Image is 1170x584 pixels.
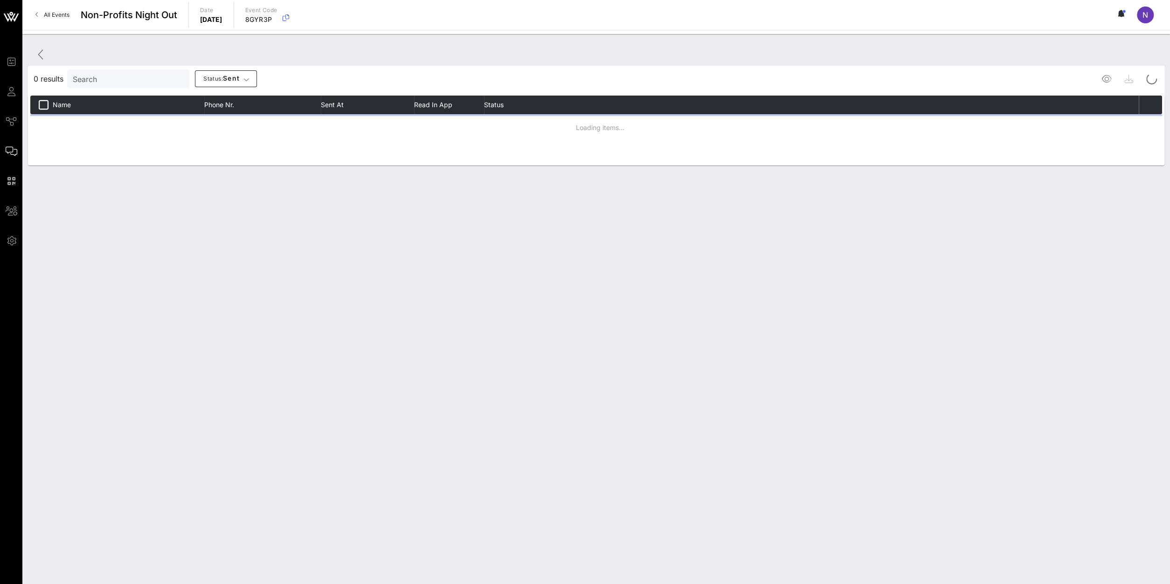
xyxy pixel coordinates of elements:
th: Sent At [321,96,414,114]
span: Status: [203,75,223,82]
span: Sent At [321,101,344,109]
p: 8GYR3P [245,15,277,24]
p: Date [200,6,222,15]
span: 0 results [34,73,63,84]
button: Status:sent [195,70,257,87]
span: N [1142,10,1148,20]
span: Name [53,101,71,109]
th: Name [53,96,204,114]
th: Read in App [414,96,484,114]
td: Loading items... [30,114,1162,140]
span: Phone Nr. [204,101,234,109]
span: Non-Profits Night Out [81,8,177,22]
th: Status [484,96,1139,114]
p: [DATE] [200,15,222,24]
span: Status [484,101,504,109]
th: Phone Nr. [204,96,321,114]
p: Event Code [245,6,277,15]
div: N [1137,7,1154,23]
span: sent [203,74,240,83]
span: All Events [44,11,69,18]
span: Read in App [414,101,452,109]
a: All Events [30,7,75,22]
